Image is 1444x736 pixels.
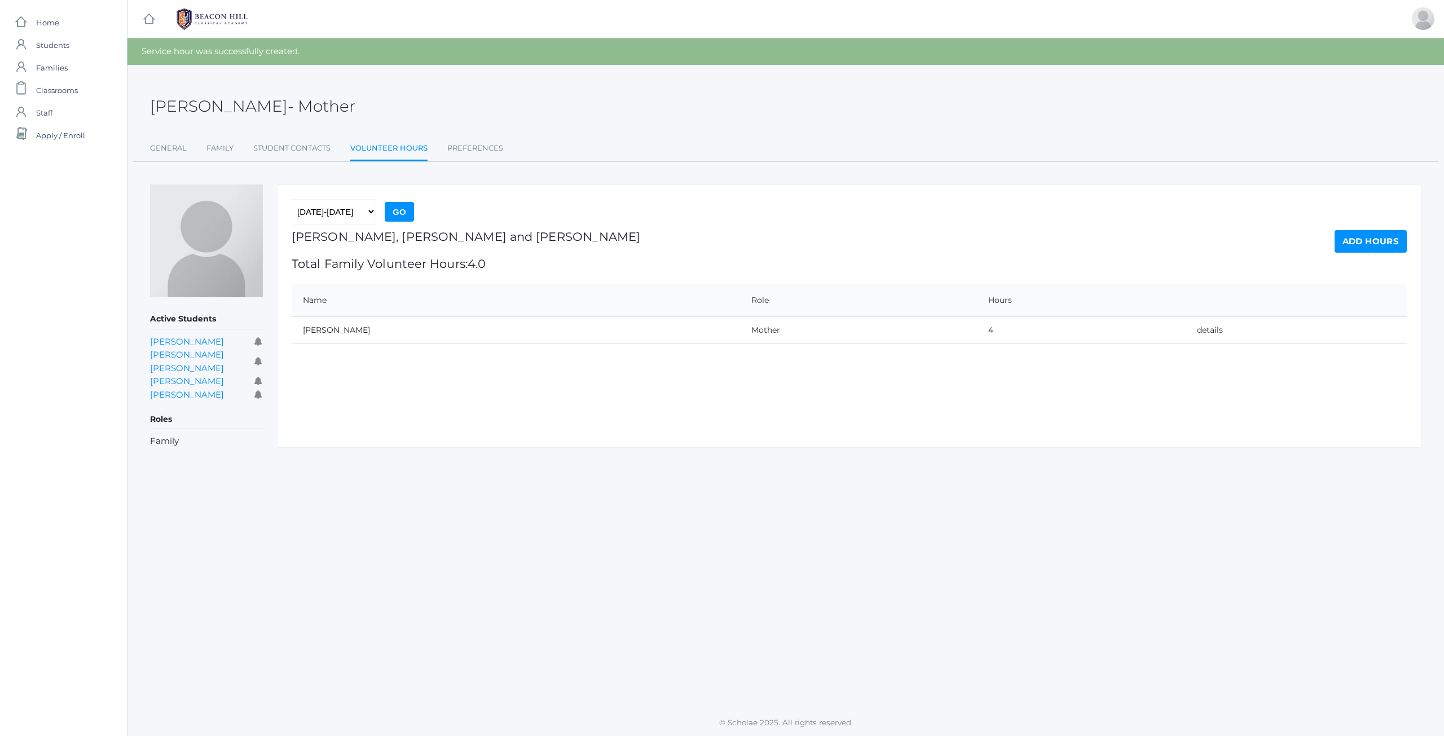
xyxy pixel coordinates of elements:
span: Staff [36,102,52,124]
th: Name [292,284,740,317]
div: Service hour was successfully created. [127,38,1444,65]
i: Receives communications for this student [254,377,263,385]
h1: Total Family Volunteer Hours: [292,257,641,270]
span: Apply / Enroll [36,124,85,147]
li: Family [150,435,263,448]
a: Volunteer Hours [350,137,428,161]
a: Family [206,137,234,160]
span: - Mother [288,96,355,116]
a: details [1197,325,1223,335]
p: © Scholae 2025. All rights reserved. [127,717,1444,728]
a: [PERSON_NAME] [150,376,224,386]
span: 4.0 [468,257,486,271]
td: [PERSON_NAME] [292,316,740,343]
a: Add Hours [1335,230,1407,253]
a: Preferences [447,137,503,160]
h1: [PERSON_NAME], [PERSON_NAME] and [PERSON_NAME] [292,230,641,243]
span: Classrooms [36,79,78,102]
a: [PERSON_NAME] [PERSON_NAME] [150,349,224,373]
td: 4 [977,316,1186,343]
input: Go [385,202,414,222]
h2: [PERSON_NAME] [150,98,355,115]
i: Receives communications for this student [254,390,263,399]
img: 1_BHCALogos-05.png [170,5,254,33]
a: [PERSON_NAME] [150,389,224,400]
i: Receives communications for this student [254,357,263,365]
a: General [150,137,187,160]
h5: Active Students [150,310,263,329]
i: Receives communications for this student [254,337,263,346]
th: Role [740,284,977,317]
span: Students [36,34,69,56]
span: Families [36,56,68,79]
div: Erin Callaway [1412,7,1434,30]
span: Home [36,11,59,34]
h5: Roles [150,410,263,429]
td: Mother [740,316,977,343]
img: Erin Callaway [150,184,263,297]
a: [PERSON_NAME] [150,336,224,347]
th: Hours [977,284,1186,317]
a: Student Contacts [253,137,331,160]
